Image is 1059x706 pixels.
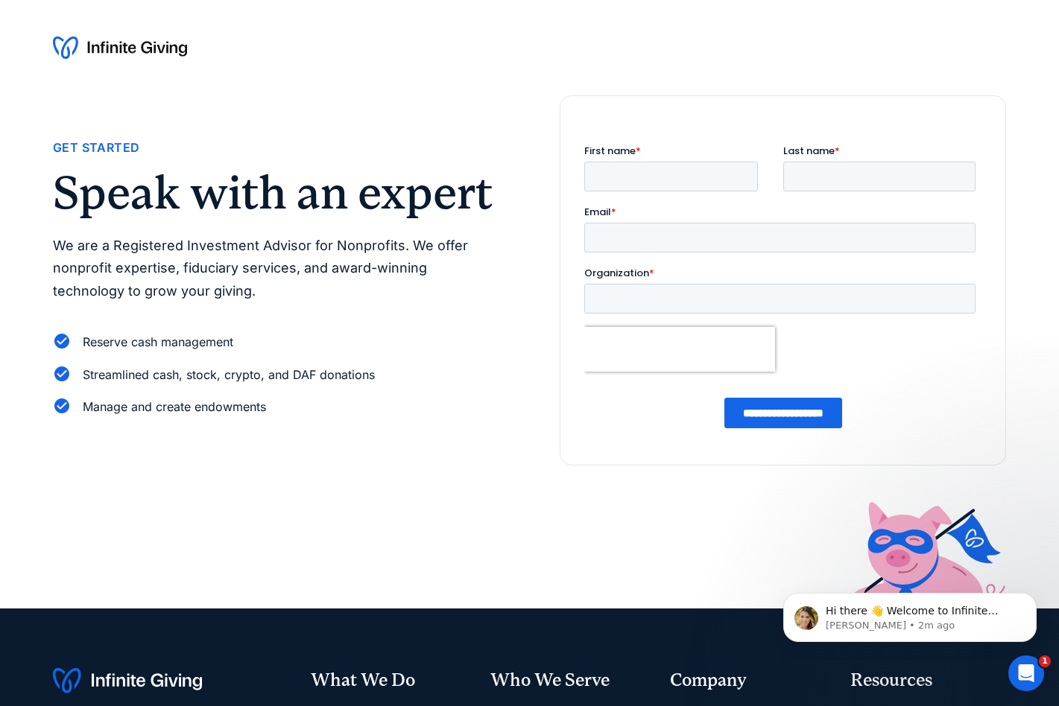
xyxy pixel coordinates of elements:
h2: Speak with an expert [53,170,499,216]
div: Company [670,668,826,693]
div: Who We Serve [490,668,646,693]
div: What We Do [311,668,467,693]
div: Manage and create endowments [83,397,266,417]
p: We are a Registered Investment Advisor for Nonprofits. We offer nonprofit expertise, fiduciary se... [53,235,499,303]
div: Streamlined cash, stock, crypto, and DAF donations [83,365,375,385]
div: Get Started [53,138,139,158]
div: Reserve cash management [83,332,233,352]
iframe: Form 0 [584,144,981,441]
iframe: Intercom live chat [1008,655,1044,691]
iframe: Intercom notifications message [761,562,1059,666]
div: Resources [850,668,1006,693]
span: 1 [1039,655,1051,667]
